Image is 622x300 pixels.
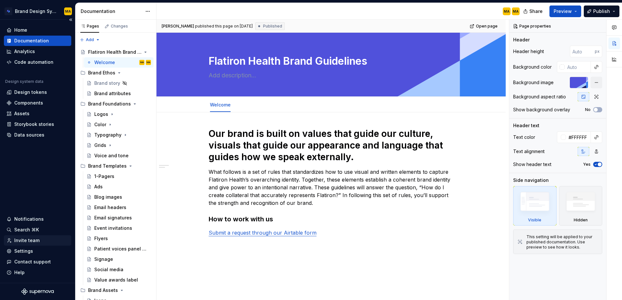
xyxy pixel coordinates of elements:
[14,269,25,276] div: Help
[94,246,148,252] div: Patient voices panel headshot
[195,24,253,29] div: published this page on [DATE]
[94,277,138,283] div: Value awards label
[88,101,131,107] div: Brand Foundations
[209,168,454,207] p: What follows is a set of rules that standardizes how to use visual and written elements to captur...
[4,87,71,97] a: Design tokens
[595,49,600,54] p: px
[78,47,154,57] a: Flatiron Health Brand Guidelines
[84,130,154,140] a: Typography
[566,131,591,143] input: Auto
[4,214,71,224] button: Notifications
[94,225,132,231] div: Event invitations
[78,99,154,109] div: Brand Foundations
[94,152,129,159] div: Voice and tone
[14,259,51,265] div: Contact support
[14,121,54,128] div: Storybook stories
[14,110,29,117] div: Assets
[94,183,103,190] div: Ads
[209,229,317,236] a: Submit a request through our Airtable form
[4,257,71,267] button: Contact support
[4,235,71,246] a: Invite team
[21,288,54,295] svg: Supernova Logo
[14,216,44,222] div: Notifications
[88,49,142,55] div: Flatiron Health Brand Guidelines
[84,182,154,192] a: Ads
[66,15,75,24] button: Collapse sidebar
[4,130,71,140] a: Data sources
[574,217,588,223] div: Hidden
[565,61,591,73] input: Auto
[94,194,122,200] div: Blog images
[84,150,154,161] a: Voice and tone
[513,106,570,113] div: Show background overlay
[513,64,552,70] div: Background color
[88,287,118,294] div: Brand Assets
[84,213,154,223] a: Email signatures
[84,171,154,182] a: 1-Pagers
[4,119,71,129] a: Storybook stories
[210,102,231,107] a: Welcome
[513,122,539,129] div: Header text
[94,132,121,138] div: Typography
[4,46,71,57] a: Analytics
[84,119,154,130] a: Color
[78,68,154,78] div: Brand Ethos
[84,140,154,150] a: Grids
[84,192,154,202] a: Blog images
[263,24,282,29] span: Published
[84,233,154,244] a: Flyers
[86,37,94,42] span: Add
[583,162,591,167] label: Yes
[14,48,35,55] div: Analytics
[468,22,501,31] a: Open page
[65,9,71,14] div: MA
[593,8,610,15] span: Publish
[94,111,108,117] div: Logos
[94,90,131,97] div: Brand attributes
[88,70,115,76] div: Brand Ethos
[585,107,591,112] label: No
[94,59,115,66] div: Welcome
[513,134,535,140] div: Text color
[513,9,519,14] div: MA
[4,108,71,119] a: Assets
[209,128,454,163] h1: Our brand is built on values that guide our culture, visuals that guide our appearance and langua...
[78,161,154,171] div: Brand Templates
[94,173,114,180] div: 1-Pagers
[1,4,74,18] button: Brand Design SystemMA
[14,89,47,95] div: Design tokens
[570,46,595,57] input: Auto
[14,227,39,233] div: Search ⌘K
[207,98,233,111] div: Welcome
[94,266,123,273] div: Social media
[78,285,154,295] div: Brand Assets
[84,78,154,88] a: Brand story
[207,53,452,69] textarea: Flatiron Health Brand Guidelines
[4,25,71,35] a: Home
[513,177,549,183] div: Side navigation
[111,24,128,29] div: Changes
[513,94,566,100] div: Background aspect ratio
[84,254,154,264] a: Signage
[94,142,106,149] div: Grids
[549,6,581,17] button: Preview
[88,163,127,169] div: Brand Templates
[513,79,554,86] div: Background image
[209,215,454,224] h3: How to work with us
[80,24,99,29] div: Pages
[14,27,27,33] div: Home
[84,202,154,213] a: Email headers
[584,6,619,17] button: Publish
[140,59,144,66] div: MA
[513,148,545,155] div: Text alignment
[84,275,154,285] a: Value awards label
[94,121,106,128] div: Color
[14,100,43,106] div: Components
[4,225,71,235] button: Search ⌘K
[14,237,40,244] div: Invite team
[476,24,498,29] span: Open page
[513,186,557,226] div: Visible
[162,24,194,29] span: [PERSON_NAME]
[94,235,108,242] div: Flyers
[14,132,44,138] div: Data sources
